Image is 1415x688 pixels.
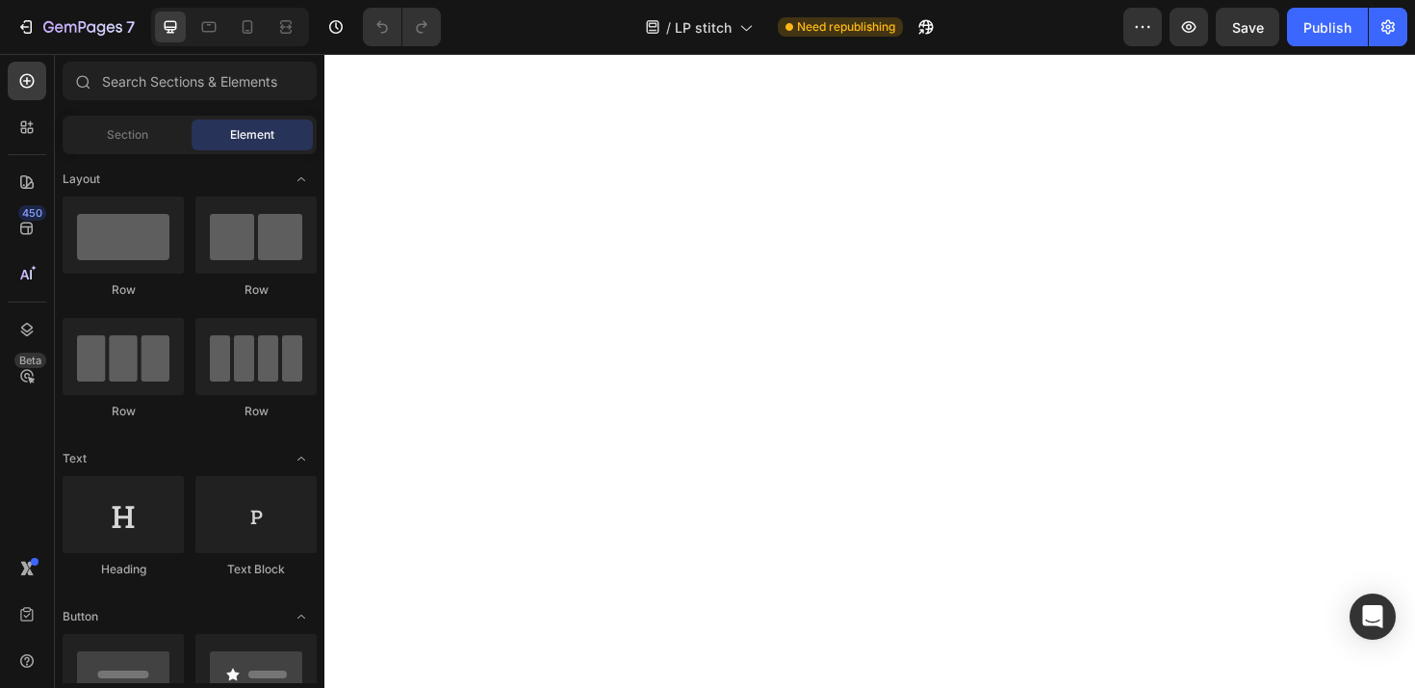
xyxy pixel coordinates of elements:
[1216,8,1279,46] button: Save
[286,164,317,195] span: Toggle open
[286,443,317,474] span: Toggle open
[107,126,148,144] span: Section
[286,601,317,632] span: Toggle open
[63,281,184,299] div: Row
[1350,594,1396,640] div: Open Intercom Messenger
[1287,8,1368,46] button: Publish
[63,403,184,420] div: Row
[14,353,46,368] div: Beta
[1232,19,1264,36] span: Save
[18,205,46,221] div: 450
[230,126,274,144] span: Element
[666,17,671,38] span: /
[195,403,317,420] div: Row
[63,171,100,188] span: Layout
[195,561,317,578] div: Text Block
[126,15,135,39] p: 7
[63,608,98,625] span: Button
[675,17,732,38] span: LP stitch
[63,561,184,578] div: Heading
[8,8,143,46] button: 7
[1303,17,1351,38] div: Publish
[324,54,1415,688] iframe: Design area
[363,8,441,46] div: Undo/Redo
[63,450,87,467] span: Text
[63,62,317,100] input: Search Sections & Elements
[195,281,317,299] div: Row
[797,18,895,36] span: Need republishing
